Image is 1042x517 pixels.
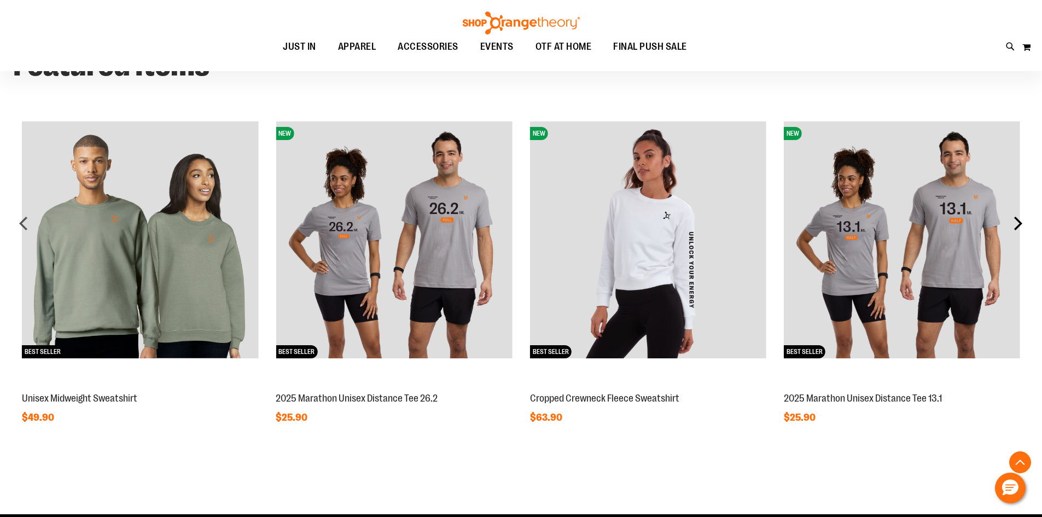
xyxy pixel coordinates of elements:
[283,34,316,59] span: JUST IN
[276,121,512,358] img: 2025 Marathon Unisex Distance Tee 26.2
[272,34,327,60] a: JUST IN
[784,121,1020,358] img: 2025 Marathon Unisex Distance Tee 13.1
[469,34,525,60] a: EVENTS
[535,34,592,59] span: OTF AT HOME
[480,34,514,59] span: EVENTS
[784,127,802,140] span: NEW
[22,381,258,390] a: Unisex Midweight SweatshirtBEST SELLER
[22,345,63,358] span: BEST SELLER
[784,345,825,358] span: BEST SELLER
[613,34,687,59] span: FINAL PUSH SALE
[602,34,698,60] a: FINAL PUSH SALE
[995,473,1026,503] button: Hello, have a question? Let’s chat.
[22,121,258,358] img: Unisex Midweight Sweatshirt
[276,381,512,390] a: 2025 Marathon Unisex Distance Tee 26.2NEWBEST SELLER
[530,412,564,423] span: $63.90
[276,393,438,404] a: 2025 Marathon Unisex Distance Tee 26.2
[530,121,766,358] img: Cropped Crewneck Fleece Sweatshirt
[327,34,387,60] a: APPAREL
[461,11,581,34] img: Shop Orangetheory
[276,412,309,423] span: $25.90
[1009,451,1031,473] button: Back To Top
[530,393,679,404] a: Cropped Crewneck Fleece Sweatshirt
[784,393,942,404] a: 2025 Marathon Unisex Distance Tee 13.1
[22,393,137,404] a: Unisex Midweight Sweatshirt
[530,381,766,390] a: Cropped Crewneck Fleece SweatshirtNEWBEST SELLER
[338,34,376,59] span: APPAREL
[276,345,317,358] span: BEST SELLER
[276,127,294,140] span: NEW
[398,34,458,59] span: ACCESSORIES
[387,34,469,60] a: ACCESSORIES
[22,412,56,423] span: $49.90
[530,345,572,358] span: BEST SELLER
[13,212,35,234] div: prev
[784,412,817,423] span: $25.90
[530,127,548,140] span: NEW
[784,381,1020,390] a: 2025 Marathon Unisex Distance Tee 13.1NEWBEST SELLER
[525,34,603,60] a: OTF AT HOME
[1007,212,1029,234] div: next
